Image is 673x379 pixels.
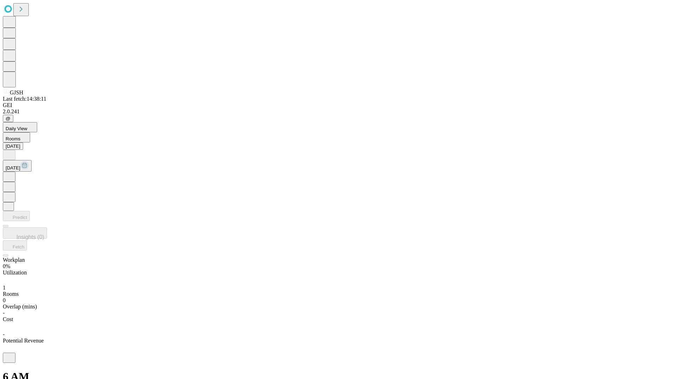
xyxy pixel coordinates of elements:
span: Rooms [3,291,19,297]
span: Rooms [6,136,20,141]
div: 2.0.241 [3,108,670,115]
button: [DATE] [3,142,23,150]
span: GJSH [10,89,23,95]
span: 0% [3,263,10,269]
div: GEI [3,102,670,108]
span: Workplan [3,257,25,263]
button: Fetch [3,240,27,251]
span: Cost [3,316,13,322]
span: - [3,310,5,316]
button: Rooms [3,132,30,142]
button: Predict [3,211,30,221]
button: Daily View [3,122,37,132]
span: Overlap (mins) [3,304,37,310]
span: Utilization [3,270,27,275]
span: @ [6,116,11,121]
span: 1 [3,285,6,291]
span: - [3,331,5,337]
button: @ [3,115,13,122]
button: Insights (0) [3,227,47,239]
span: Last fetch: 14:38:11 [3,96,46,102]
button: [DATE] [3,160,32,172]
span: 0 [3,297,6,303]
span: Insights (0) [16,234,44,240]
span: Potential Revenue [3,338,44,344]
span: Daily View [6,126,27,131]
span: [DATE] [6,165,20,171]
